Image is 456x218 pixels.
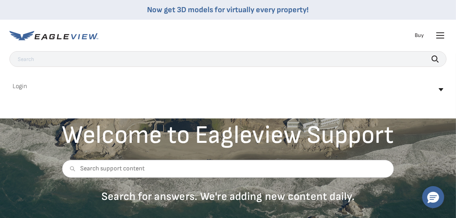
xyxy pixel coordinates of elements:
h2: Login [13,83,27,90]
input: Search [9,51,447,67]
button: Hello, have a question? Let’s chat. [422,186,444,208]
h2: Welcome to Eagleview Support [62,123,394,148]
a: Now get 3D models for virtually every property! [147,5,309,15]
input: Search support content [62,160,394,178]
a: Buy [415,32,424,39]
p: Search for answers. We're adding new content daily. [62,190,394,203]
